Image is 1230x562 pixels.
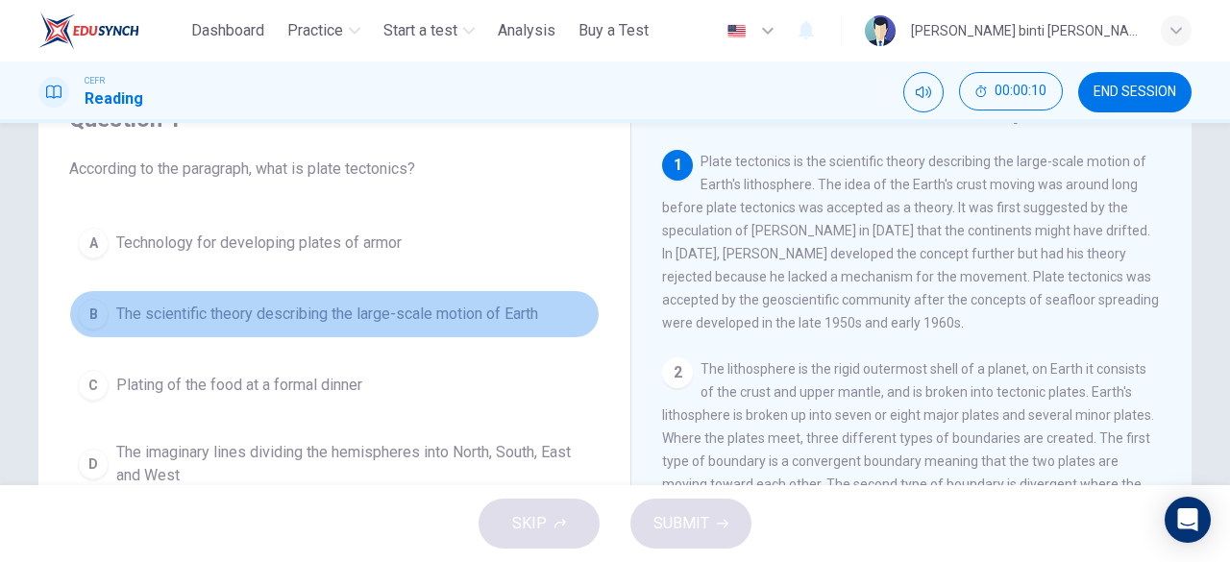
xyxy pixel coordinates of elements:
button: Practice [280,13,368,48]
span: According to the paragraph, what is plate tectonics? [69,158,600,181]
span: Practice [287,19,343,42]
div: Mute [903,72,944,112]
img: ELTC logo [38,12,139,50]
div: D [78,449,109,479]
button: 00:00:10 [959,72,1063,110]
span: Buy a Test [578,19,649,42]
div: B [78,299,109,330]
span: Analysis [498,19,555,42]
span: END SESSION [1094,85,1176,100]
button: CPlating of the food at a formal dinner [69,361,600,409]
span: The imaginary lines dividing the hemispheres into North, South, East and West [116,441,591,487]
div: 2 [662,357,693,388]
div: Open Intercom Messenger [1165,497,1211,543]
span: Plate tectonics is the scientific theory describing the large-scale motion of Earth's lithosphere... [662,154,1159,330]
button: Buy a Test [571,13,656,48]
div: [PERSON_NAME] binti [PERSON_NAME] [911,19,1138,42]
span: Dashboard [191,19,264,42]
span: 00:00:10 [995,84,1046,99]
button: END SESSION [1078,72,1192,112]
span: The scientific theory describing the large-scale motion of Earth [116,303,538,326]
button: Analysis [490,13,563,48]
div: C [78,370,109,401]
img: Profile picture [865,15,896,46]
div: Hide [959,72,1063,112]
button: Start a test [376,13,482,48]
img: en [725,24,749,38]
button: Dashboard [184,13,272,48]
button: BThe scientific theory describing the large-scale motion of Earth [69,290,600,338]
div: 1 [662,150,693,181]
span: CEFR [85,74,105,87]
span: Plating of the food at a formal dinner [116,374,362,397]
div: A [78,228,109,258]
span: Technology for developing plates of armor [116,232,402,255]
a: ELTC logo [38,12,184,50]
h1: Reading [85,87,143,110]
button: ATechnology for developing plates of armor [69,219,600,267]
button: DThe imaginary lines dividing the hemispheres into North, South, East and West [69,432,600,496]
span: Start a test [383,19,457,42]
